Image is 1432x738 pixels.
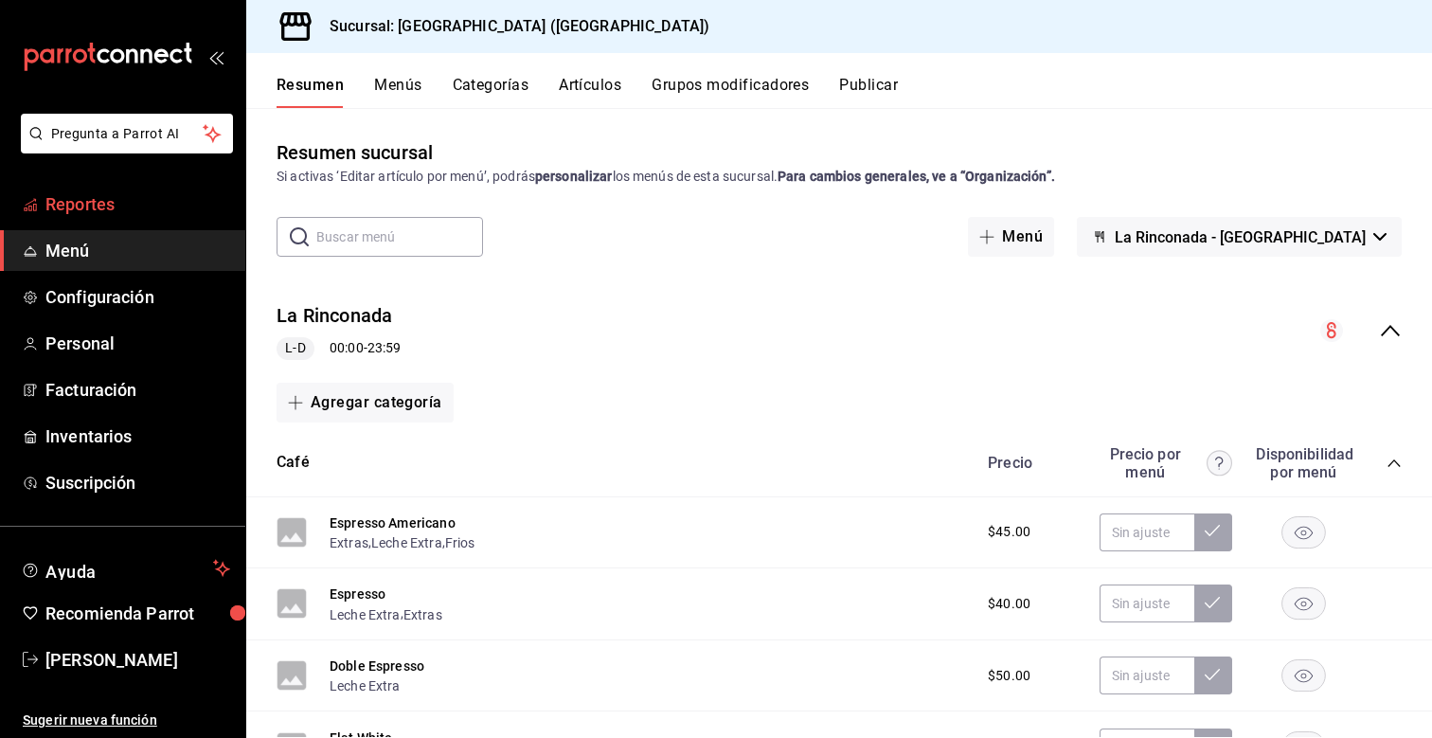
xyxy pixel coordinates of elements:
button: Espresso [330,585,385,603]
span: Ayuda [45,557,206,580]
div: Precio por menú [1100,445,1232,481]
span: Reportes [45,191,230,217]
button: collapse-category-row [1387,456,1402,471]
span: $50.00 [988,666,1030,686]
button: Café [277,452,310,474]
span: $45.00 [988,522,1030,542]
span: Personal [45,331,230,356]
strong: Para cambios generales, ve a “Organización”. [778,169,1055,184]
div: , , [330,532,475,552]
button: Leche Extra [330,676,401,695]
button: Grupos modificadores [652,76,809,108]
button: Extras [403,605,442,624]
button: Leche Extra [330,605,401,624]
button: Artículos [559,76,621,108]
div: Disponibilidad por menú [1256,445,1351,481]
div: Precio [969,454,1090,472]
h3: Sucursal: [GEOGRAPHIC_DATA] ([GEOGRAPHIC_DATA]) [314,15,709,38]
button: Menús [374,76,421,108]
input: Sin ajuste [1100,513,1194,551]
button: Leche Extra [371,533,442,552]
span: Configuración [45,284,230,310]
button: Doble Espresso [330,657,424,675]
button: La Rinconada - [GEOGRAPHIC_DATA] [1077,217,1402,257]
button: Espresso Americano [330,513,456,532]
span: Pregunta a Parrot AI [51,124,204,144]
button: Menú [968,217,1054,257]
button: Frios [445,533,475,552]
span: La Rinconada - [GEOGRAPHIC_DATA] [1115,228,1366,246]
span: Suscripción [45,470,230,495]
div: 00:00 - 23:59 [277,337,401,360]
input: Sin ajuste [1100,657,1194,694]
div: collapse-menu-row [246,287,1432,375]
div: , [330,603,442,623]
button: Agregar categoría [277,383,454,423]
button: Categorías [453,76,529,108]
span: Menú [45,238,230,263]
div: Si activas ‘Editar artículo por menú’, podrás los menús de esta sucursal. [277,167,1402,187]
button: La Rinconada [277,302,393,330]
a: Pregunta a Parrot AI [13,137,233,157]
button: open_drawer_menu [208,49,224,64]
button: Resumen [277,76,344,108]
input: Sin ajuste [1100,585,1194,622]
button: Extras [330,533,368,552]
span: Recomienda Parrot [45,601,230,626]
span: Facturación [45,377,230,403]
div: Resumen sucursal [277,138,433,167]
span: L-D [277,338,313,358]
button: Publicar [839,76,898,108]
button: Pregunta a Parrot AI [21,114,233,153]
span: $40.00 [988,594,1030,614]
span: [PERSON_NAME] [45,647,230,673]
input: Buscar menú [316,218,483,256]
strong: personalizar [535,169,613,184]
span: Sugerir nueva función [23,711,230,730]
span: Inventarios [45,423,230,449]
div: navigation tabs [277,76,1432,108]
